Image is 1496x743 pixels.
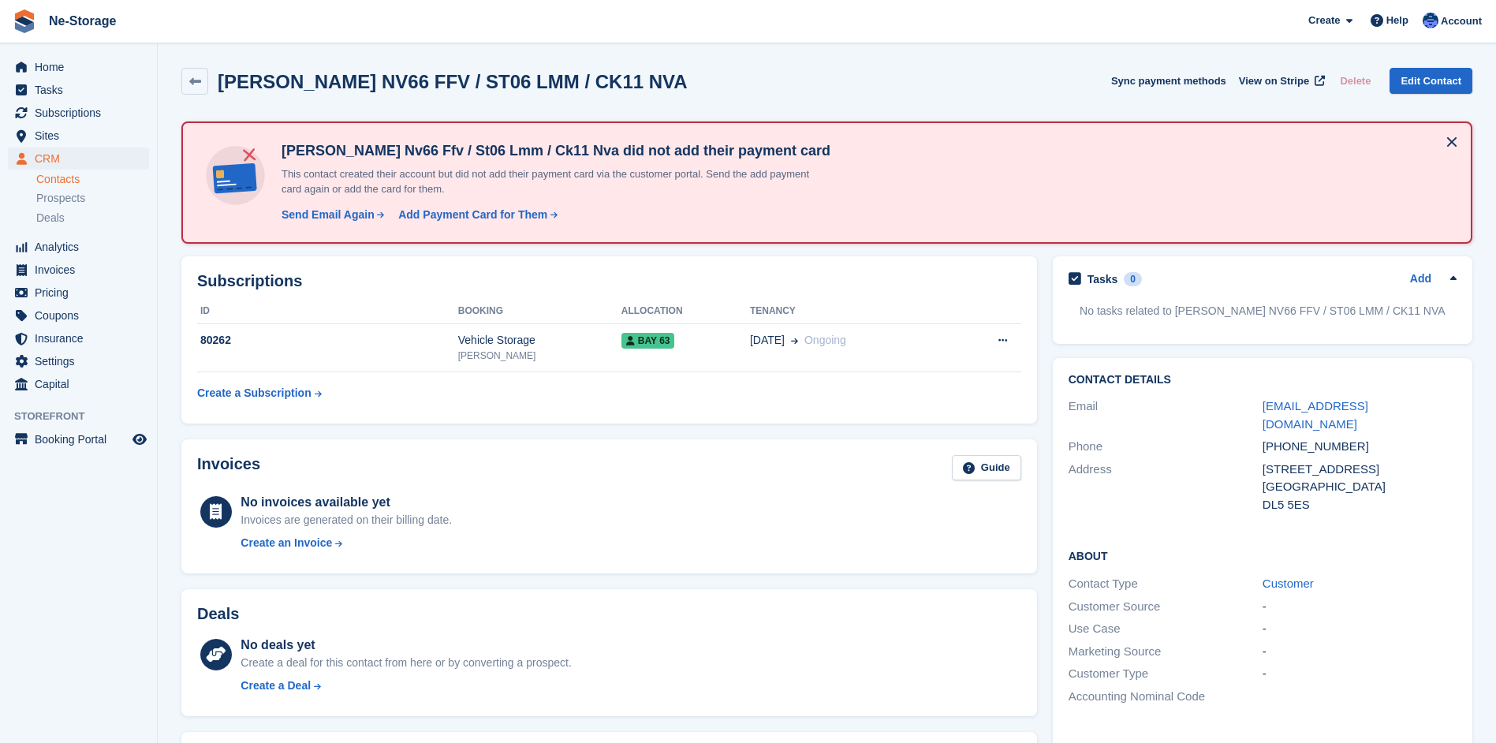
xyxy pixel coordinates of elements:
[35,350,129,372] span: Settings
[804,334,846,346] span: Ongoing
[1087,272,1118,286] h2: Tasks
[35,304,129,327] span: Coupons
[241,535,332,551] div: Create an Invoice
[241,535,452,551] a: Create an Invoice
[1069,303,1457,319] p: No tasks related to [PERSON_NAME] NV66 FFV / ST06 LMM / CK11 NVA
[43,8,122,34] a: Ne-Storage
[8,428,149,450] a: menu
[275,142,830,160] h4: [PERSON_NAME] Nv66 Ffv / St06 Lmm / Ck11 Nva did not add their payment card
[36,210,149,226] a: Deals
[8,147,149,170] a: menu
[1423,13,1438,28] img: Karol Carter
[8,282,149,304] a: menu
[1263,643,1457,661] div: -
[8,304,149,327] a: menu
[197,272,1021,290] h2: Subscriptions
[241,655,571,671] div: Create a deal for this contact from here or by converting a prospect.
[130,430,149,449] a: Preview store
[1263,496,1457,514] div: DL5 5ES
[13,9,36,33] img: stora-icon-8386f47178a22dfd0bd8f6a31ec36ba5ce8667c1dd55bd0f319d3a0aa187defe.svg
[197,605,239,623] h2: Deals
[36,211,65,226] span: Deals
[35,79,129,101] span: Tasks
[1441,13,1482,29] span: Account
[1233,68,1328,94] a: View on Stripe
[197,385,312,401] div: Create a Subscription
[1069,643,1263,661] div: Marketing Source
[8,259,149,281] a: menu
[35,428,129,450] span: Booking Portal
[197,379,322,408] a: Create a Subscription
[241,678,571,694] a: Create a Deal
[1263,461,1457,479] div: [STREET_ADDRESS]
[202,142,269,209] img: no-card-linked-e7822e413c904bf8b177c4d89f31251c4716f9871600ec3ca5bfc59e148c83f4.svg
[1069,665,1263,683] div: Customer Type
[36,172,149,187] a: Contacts
[1263,438,1457,456] div: [PHONE_NUMBER]
[197,455,260,481] h2: Invoices
[1308,13,1340,28] span: Create
[1111,68,1226,94] button: Sync payment methods
[8,125,149,147] a: menu
[1069,688,1263,706] div: Accounting Nominal Code
[241,512,452,528] div: Invoices are generated on their billing date.
[1069,461,1263,514] div: Address
[8,236,149,258] a: menu
[458,332,621,349] div: Vehicle Storage
[1069,575,1263,593] div: Contact Type
[1263,577,1314,590] a: Customer
[197,332,458,349] div: 80262
[1069,547,1457,563] h2: About
[282,207,375,223] div: Send Email Again
[1069,598,1263,616] div: Customer Source
[1263,399,1368,431] a: [EMAIL_ADDRESS][DOMAIN_NAME]
[398,207,547,223] div: Add Payment Card for Them
[1263,598,1457,616] div: -
[1390,68,1472,94] a: Edit Contact
[1386,13,1408,28] span: Help
[8,79,149,101] a: menu
[35,327,129,349] span: Insurance
[1263,478,1457,496] div: [GEOGRAPHIC_DATA]
[1069,620,1263,638] div: Use Case
[218,71,688,92] h2: [PERSON_NAME] NV66 FFV / ST06 LMM / CK11 NVA
[1239,73,1309,89] span: View on Stripe
[36,191,85,206] span: Prospects
[35,259,129,281] span: Invoices
[750,332,785,349] span: [DATE]
[275,166,827,197] p: This contact created their account but did not add their payment card via the customer portal. Se...
[8,56,149,78] a: menu
[35,56,129,78] span: Home
[35,282,129,304] span: Pricing
[35,373,129,395] span: Capital
[8,373,149,395] a: menu
[8,102,149,124] a: menu
[1263,665,1457,683] div: -
[1069,438,1263,456] div: Phone
[197,299,458,324] th: ID
[35,125,129,147] span: Sites
[35,147,129,170] span: CRM
[241,678,311,694] div: Create a Deal
[8,350,149,372] a: menu
[952,455,1021,481] a: Guide
[1069,374,1457,386] h2: Contact Details
[241,636,571,655] div: No deals yet
[36,190,149,207] a: Prospects
[1069,398,1263,433] div: Email
[458,349,621,363] div: [PERSON_NAME]
[458,299,621,324] th: Booking
[14,409,157,424] span: Storefront
[750,299,952,324] th: Tenancy
[35,236,129,258] span: Analytics
[1124,272,1142,286] div: 0
[35,102,129,124] span: Subscriptions
[1263,620,1457,638] div: -
[241,493,452,512] div: No invoices available yet
[1410,271,1431,289] a: Add
[392,207,559,223] a: Add Payment Card for Them
[621,333,675,349] span: BAY 63
[621,299,750,324] th: Allocation
[1334,68,1377,94] button: Delete
[8,327,149,349] a: menu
